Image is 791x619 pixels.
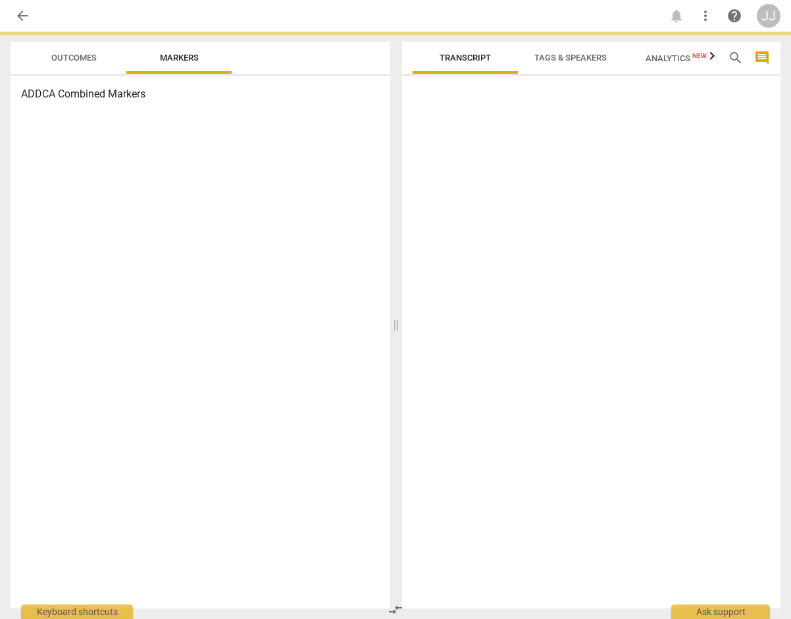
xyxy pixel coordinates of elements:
h3: ADDCA Combined Markers [21,86,380,102]
span: help [727,8,742,24]
span: comment [754,50,770,66]
span: Analytics [646,53,707,63]
span: Outcomes [51,53,97,63]
span: compare_arrows [388,602,403,618]
button: JJ [757,4,780,28]
span: Tags & Speakers [534,53,607,63]
span: Transcript [440,53,491,63]
div: Keyboard shortcuts [21,605,133,619]
button: Show/Hide comments [752,47,773,68]
div: Ask support [671,605,770,619]
span: Markers [160,53,199,63]
button: Search [725,47,746,68]
span: arrow_back [14,8,30,24]
span: search [728,50,744,66]
a: Help [723,4,746,28]
span: more_vert [698,8,713,24]
span: New [692,52,707,59]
